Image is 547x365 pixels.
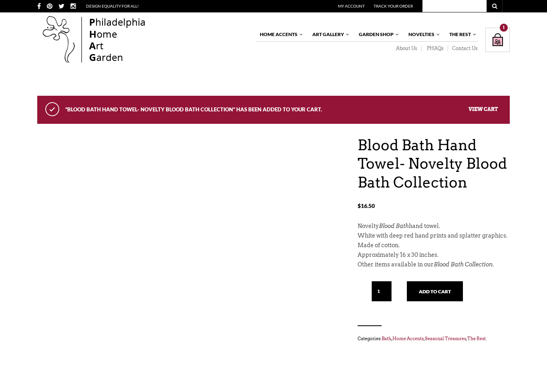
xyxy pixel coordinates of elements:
[355,28,400,41] a: Garden Shop
[358,334,510,343] span: Categories: , , , .
[469,106,498,112] a: View cart
[358,222,510,231] p: Novelty hand towel.
[425,336,466,341] a: Seasonal Treasures
[500,24,508,32] div: 1
[467,336,486,341] a: The Rest
[391,45,422,52] a: About Us
[358,250,510,260] p: Approximately 16 x 30 inches.
[407,281,463,301] button: Add to cart
[445,28,477,41] a: The Rest
[374,4,413,8] a: Track Your Order
[392,336,424,341] a: Home Accents
[358,202,361,209] span: $
[308,28,350,41] a: Art Gallery
[358,260,510,270] p: Other items available in our .
[404,28,440,41] a: Novelties
[382,336,391,341] a: Bath
[379,223,409,229] em: Blood Bath
[422,45,448,52] a: PHAQs
[358,241,510,250] p: Made of cotton.
[338,4,365,8] a: My Account
[358,202,375,209] bdi: 16.50
[256,28,304,41] a: Home Accents
[372,281,392,301] input: Qty
[448,45,478,52] a: Contact Us
[434,261,493,268] em: Blood Bath Collection
[358,136,510,192] h1: Blood Bath Hand Towel- Novelty Blood Bath Collection
[358,231,510,241] p: White with deep red hand prints and splatter graphics.
[37,96,510,124] div: “Blood Bath Hand Towel- Novelty Blood Bath Collection” has been added to your cart.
